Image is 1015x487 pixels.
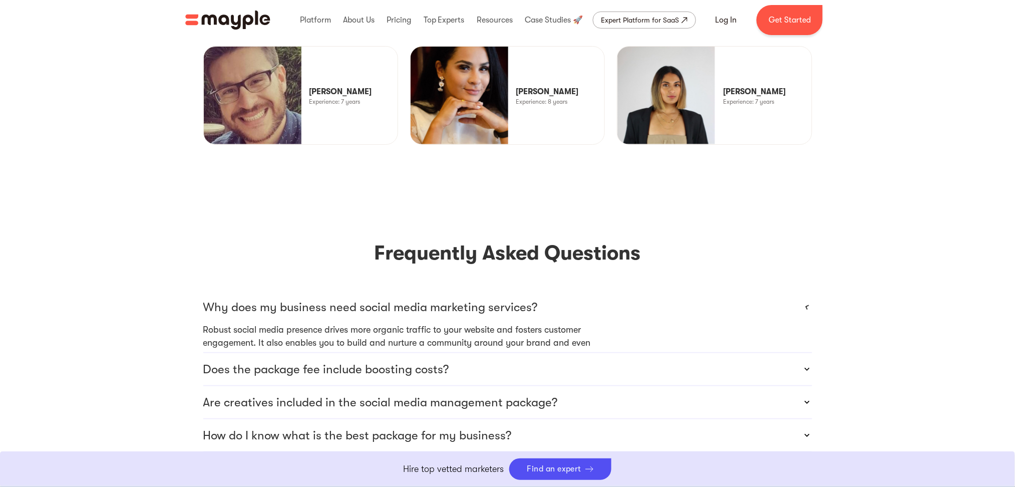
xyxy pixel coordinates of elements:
[703,8,749,32] a: Log In
[593,12,696,29] a: Expert Platform for SaaS
[601,14,680,26] div: Expert Platform for SaaS
[203,299,538,315] p: Why does my business need social media marketing services?
[203,427,512,443] p: How do I know what is the best package for my business?
[474,4,515,36] div: Resources
[421,4,467,36] div: Top Experts
[757,5,823,35] a: Get Started
[185,11,270,30] a: home
[297,4,333,36] div: Platform
[203,394,558,410] p: Are creatives included in the social media management package?
[516,98,568,106] p: Experience: 8 years
[723,98,774,106] p: Experience: 7 years
[516,86,579,98] p: [PERSON_NAME]
[309,86,372,98] p: [PERSON_NAME]
[203,323,812,362] p: Robust social media presence drives more organic traffic to your website and fosters customer eng...
[384,4,414,36] div: Pricing
[203,361,449,377] p: Does the package fee include boosting costs?
[527,464,582,474] div: Find an expert
[341,4,377,36] div: About Us
[404,462,504,476] p: Hire top vetted marketers
[309,98,361,106] p: Experience: 7 years
[861,379,1015,487] iframe: Chat Widget
[203,239,812,267] h3: Frequently Asked Questions
[185,11,270,30] img: Mayple logo
[723,86,786,98] p: [PERSON_NAME]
